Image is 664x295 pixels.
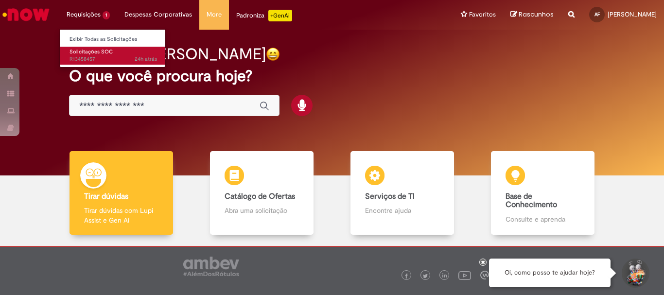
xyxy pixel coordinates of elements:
img: logo_footer_facebook.png [404,274,409,278]
span: AF [594,11,600,17]
p: Encontre ajuda [365,206,439,215]
button: Iniciar Conversa de Suporte [620,259,649,288]
span: [PERSON_NAME] [608,10,657,18]
span: More [207,10,222,19]
p: Abra uma solicitação [225,206,298,215]
img: ServiceNow [1,5,51,24]
h2: O que você procura hoje? [69,68,595,85]
a: Exibir Todas as Solicitações [60,34,167,45]
div: Oi, como posso te ajudar hoje? [489,259,611,287]
span: Rascunhos [519,10,554,19]
div: Padroniza [236,10,292,21]
ul: Requisições [59,29,166,68]
b: Catálogo de Ofertas [225,191,295,201]
a: Rascunhos [510,10,554,19]
img: logo_footer_twitter.png [423,274,428,278]
b: Serviços de TI [365,191,415,201]
p: Consulte e aprenda [506,214,579,224]
p: +GenAi [268,10,292,21]
a: Tirar dúvidas Tirar dúvidas com Lupi Assist e Gen Ai [51,151,192,235]
span: 24h atrás [135,55,157,63]
img: logo_footer_workplace.png [480,271,489,279]
h2: Boa tarde, [PERSON_NAME] [69,46,266,63]
p: Tirar dúvidas com Lupi Assist e Gen Ai [84,206,158,225]
img: happy-face.png [266,47,280,61]
a: Catálogo de Ofertas Abra uma solicitação [192,151,332,235]
span: Favoritos [469,10,496,19]
img: logo_footer_youtube.png [458,269,471,281]
b: Base de Conhecimento [506,191,557,210]
a: Base de Conhecimento Consulte e aprenda [472,151,613,235]
span: R13458457 [70,55,157,63]
a: Aberto R13458457 : Solicitações SOC [60,47,167,65]
span: 1 [103,11,110,19]
a: Serviços de TI Encontre ajuda [332,151,472,235]
img: logo_footer_linkedin.png [442,273,447,279]
span: Requisições [67,10,101,19]
img: logo_footer_ambev_rotulo_gray.png [183,257,239,276]
span: Despesas Corporativas [124,10,192,19]
b: Tirar dúvidas [84,191,128,201]
time: 28/08/2025 14:58:24 [135,55,157,63]
span: Solicitações SOC [70,48,113,55]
